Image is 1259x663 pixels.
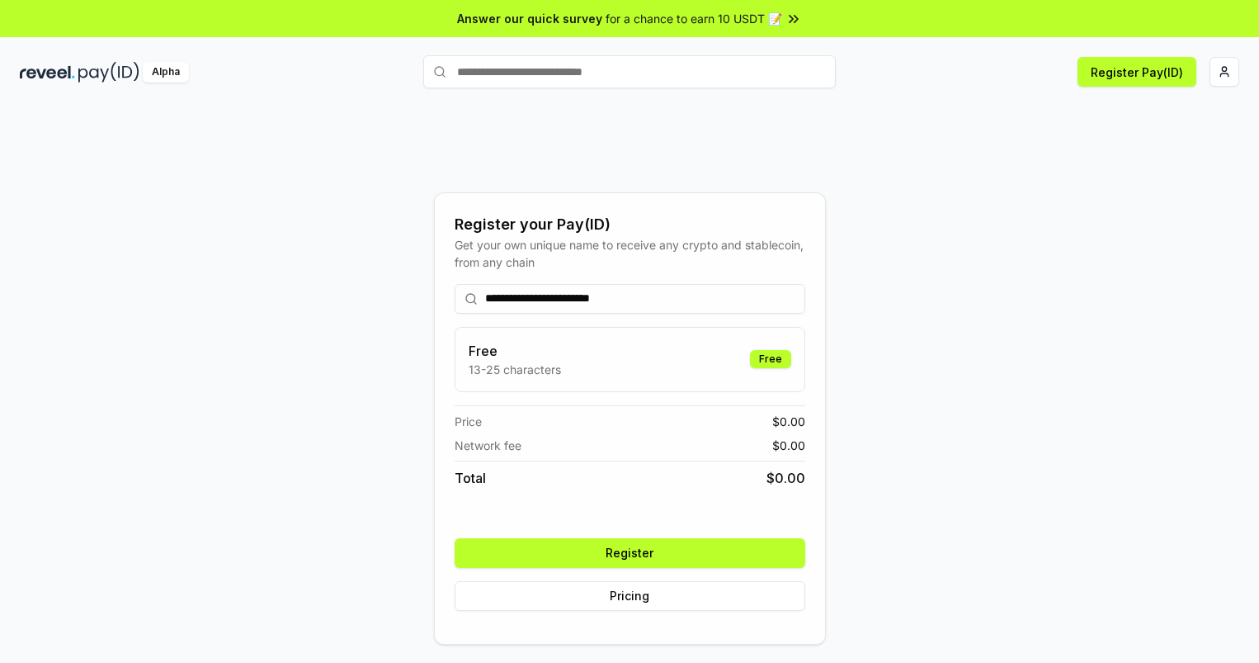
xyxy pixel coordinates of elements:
[1077,57,1196,87] button: Register Pay(ID)
[772,437,805,454] span: $ 0.00
[606,10,782,27] span: for a chance to earn 10 USDT 📝
[143,62,189,83] div: Alpha
[455,538,805,568] button: Register
[20,62,75,83] img: reveel_dark
[469,341,561,361] h3: Free
[78,62,139,83] img: pay_id
[457,10,602,27] span: Answer our quick survey
[766,468,805,488] span: $ 0.00
[469,361,561,378] p: 13-25 characters
[455,437,521,454] span: Network fee
[455,236,805,271] div: Get your own unique name to receive any crypto and stablecoin, from any chain
[750,350,791,368] div: Free
[455,581,805,611] button: Pricing
[455,468,486,488] span: Total
[772,413,805,430] span: $ 0.00
[455,213,805,236] div: Register your Pay(ID)
[455,413,482,430] span: Price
